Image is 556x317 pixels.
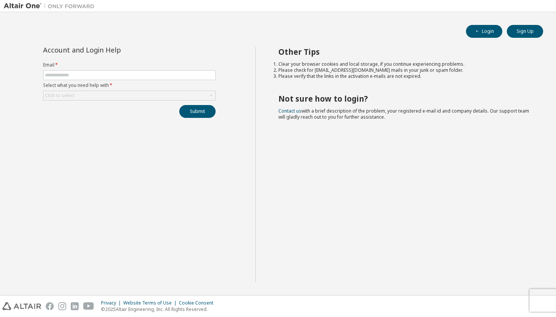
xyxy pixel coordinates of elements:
h2: Other Tips [278,47,530,57]
img: instagram.svg [58,302,66,310]
img: Altair One [4,2,98,10]
div: Privacy [101,300,123,306]
div: Account and Login Help [43,47,181,53]
p: © 2025 Altair Engineering, Inc. All Rights Reserved. [101,306,218,312]
h2: Not sure how to login? [278,94,530,104]
button: Login [466,25,502,38]
div: Click to select [43,91,215,100]
div: Click to select [45,93,75,99]
li: Please check for [EMAIL_ADDRESS][DOMAIN_NAME] mails in your junk or spam folder. [278,67,530,73]
label: Select what you need help with [43,82,216,88]
span: with a brief description of the problem, your registered e-mail id and company details. Our suppo... [278,108,529,120]
li: Please verify that the links in the activation e-mails are not expired. [278,73,530,79]
label: Email [43,62,216,68]
a: Contact us [278,108,301,114]
div: Cookie Consent [179,300,218,306]
img: youtube.svg [83,302,94,310]
button: Submit [179,105,216,118]
img: facebook.svg [46,302,54,310]
div: Website Terms of Use [123,300,179,306]
img: altair_logo.svg [2,302,41,310]
img: linkedin.svg [71,302,79,310]
li: Clear your browser cookies and local storage, if you continue experiencing problems. [278,61,530,67]
button: Sign Up [507,25,543,38]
